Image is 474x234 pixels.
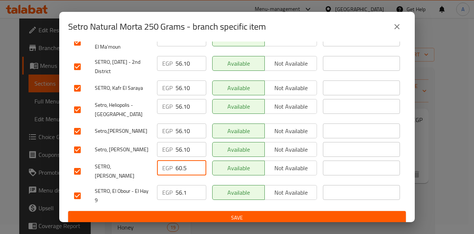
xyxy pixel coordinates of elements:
[268,126,314,136] span: Not available
[176,99,206,114] input: Please enter price
[216,126,262,136] span: Available
[216,58,262,69] span: Available
[216,83,262,93] span: Available
[388,18,406,36] button: close
[264,142,317,157] button: Not available
[176,56,206,71] input: Please enter price
[216,163,262,174] span: Available
[268,34,314,45] span: Not available
[162,188,173,197] p: EGP
[212,56,265,71] button: Available
[95,33,151,52] span: Setro, Nasr City - Hassan El Ma'moun
[212,80,265,95] button: Available
[268,58,314,69] span: Not available
[212,142,265,157] button: Available
[95,83,151,93] span: SETRO, Kafr El Saraya
[162,59,173,68] p: EGP
[95,126,151,136] span: Setro,[PERSON_NAME]
[212,99,265,114] button: Available
[176,185,206,200] input: Please enter price
[264,185,317,200] button: Not available
[95,145,151,154] span: Setro, [PERSON_NAME]
[268,83,314,93] span: Not available
[74,213,400,223] span: Save
[176,80,206,95] input: Please enter price
[176,142,206,157] input: Please enter price
[216,187,262,198] span: Available
[268,187,314,198] span: Not available
[95,100,151,119] span: Setro, Heliopolis - [GEOGRAPHIC_DATA]
[176,123,206,138] input: Please enter price
[95,162,151,181] span: SETRO, [PERSON_NAME]
[212,161,265,175] button: Available
[212,123,265,138] button: Available
[162,83,173,92] p: EGP
[216,144,262,155] span: Available
[176,161,206,175] input: Please enter price
[95,187,151,205] span: SETRO, El Obour - El Hay 9
[212,185,265,200] button: Available
[162,34,173,43] p: EGP
[268,163,314,174] span: Not available
[264,161,317,175] button: Not available
[264,99,317,114] button: Not available
[216,101,262,112] span: Available
[68,211,406,225] button: Save
[162,145,173,154] p: EGP
[216,34,262,45] span: Available
[268,101,314,112] span: Not available
[162,126,173,135] p: EGP
[162,102,173,111] p: EGP
[95,57,151,76] span: SETRO, [DATE] - 2nd District
[264,80,317,95] button: Not available
[68,21,266,33] h2: Setro Natural Morta 250 Grams - branch specific item
[264,123,317,138] button: Not available
[268,144,314,155] span: Not available
[162,164,173,172] p: EGP
[264,56,317,71] button: Not available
